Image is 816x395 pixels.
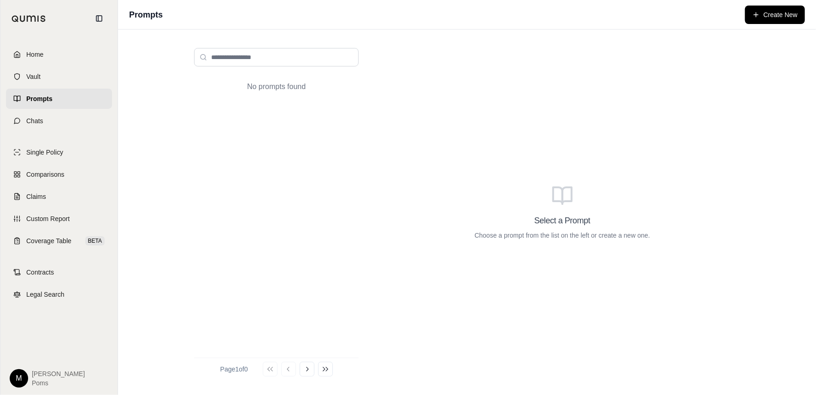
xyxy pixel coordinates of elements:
span: Coverage Table [26,236,71,245]
a: Chats [6,111,112,131]
span: Claims [26,192,46,201]
span: Comparisons [26,170,64,179]
span: Custom Report [26,214,70,223]
span: Legal Search [26,290,65,299]
div: M [10,369,28,388]
a: Contracts [6,262,112,282]
a: Legal Search [6,284,112,305]
a: Home [6,44,112,65]
div: No prompts found [194,74,359,100]
a: Coverage TableBETA [6,231,112,251]
p: Choose a prompt from the list on the left or create a new one. [474,231,650,240]
img: Qumis Logo [12,15,46,22]
span: Poms [32,378,85,388]
span: BETA [85,236,105,245]
span: Home [26,50,43,59]
a: Custom Report [6,209,112,229]
span: Single Policy [26,148,63,157]
a: Prompts [6,89,112,109]
button: Create New [745,6,805,24]
div: Page 1 of 0 [220,365,248,374]
a: Comparisons [6,164,112,185]
span: Contracts [26,268,54,277]
a: Claims [6,186,112,207]
span: Vault [26,72,41,81]
span: [PERSON_NAME] [32,369,85,378]
a: Single Policy [6,142,112,162]
h3: Select a Prompt [534,214,590,227]
span: Prompts [26,94,53,103]
button: Collapse sidebar [92,11,106,26]
span: Chats [26,116,43,126]
h1: Prompts [129,8,163,21]
a: Vault [6,66,112,87]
